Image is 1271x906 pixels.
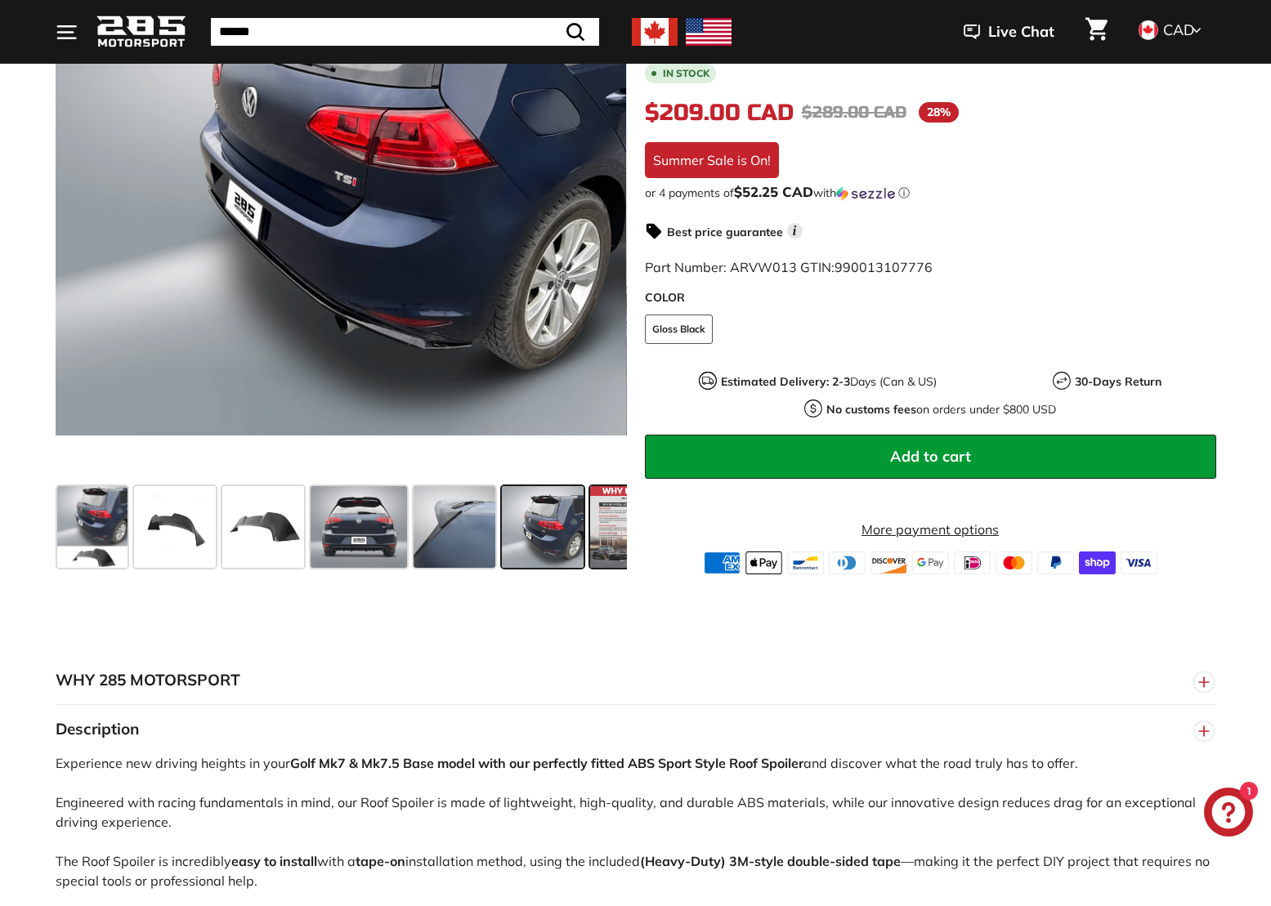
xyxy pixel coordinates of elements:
[96,13,186,51] img: Logo_285_Motorsport_areodynamics_components
[1075,374,1161,389] strong: 30-Days Return
[734,183,813,200] span: $52.25 CAD
[721,374,850,389] strong: Estimated Delivery: 2-3
[787,223,803,239] span: i
[356,853,405,869] strong: tape-on
[890,447,971,466] span: Add to cart
[645,99,794,127] span: $209.00 CAD
[231,853,317,869] strong: easy to install
[645,259,933,275] span: Part Number: ARVW013 GTIN:
[645,520,1216,539] a: More payment options
[663,69,709,78] b: In stock
[954,551,991,574] img: ideal
[211,18,599,46] input: Search
[919,102,959,123] span: 28%
[912,551,949,574] img: google_pay
[645,435,1216,479] button: Add to cart
[996,551,1032,574] img: master
[802,102,906,123] span: $289.00 CAD
[826,401,1056,418] p: on orders under $800 USD
[745,551,782,574] img: apple_pay
[1163,20,1194,39] span: CAD
[645,185,1216,201] div: or 4 payments of with
[667,225,783,239] strong: Best price guarantee
[1079,551,1116,574] img: shopify_pay
[645,142,779,178] div: Summer Sale is On!
[826,402,916,417] strong: No customs fees
[1037,551,1074,574] img: paypal
[721,373,937,391] p: Days (Can & US)
[645,289,1216,306] label: COLOR
[56,656,1216,705] button: WHY 285 MOTORSPORT
[1076,4,1117,60] a: Cart
[829,551,866,574] img: diners_club
[988,21,1054,42] span: Live Chat
[787,551,824,574] img: bancontact
[640,853,901,869] strong: (Heavy-Duty) 3M-style double-sided tape
[870,551,907,574] img: discover
[290,755,803,771] strong: Golf Mk7 & Mk7.5 Base model with our perfectly fitted ABS Sport Style Roof Spoiler
[835,259,933,275] span: 990013107776
[704,551,741,574] img: american_express
[1199,788,1258,841] inbox-online-store-chat: Shopify online store chat
[56,705,1216,754] button: Description
[836,186,895,201] img: Sezzle
[1121,551,1157,574] img: visa
[645,185,1216,201] div: or 4 payments of$52.25 CADwithSezzle Click to learn more about Sezzle
[942,11,1076,52] button: Live Chat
